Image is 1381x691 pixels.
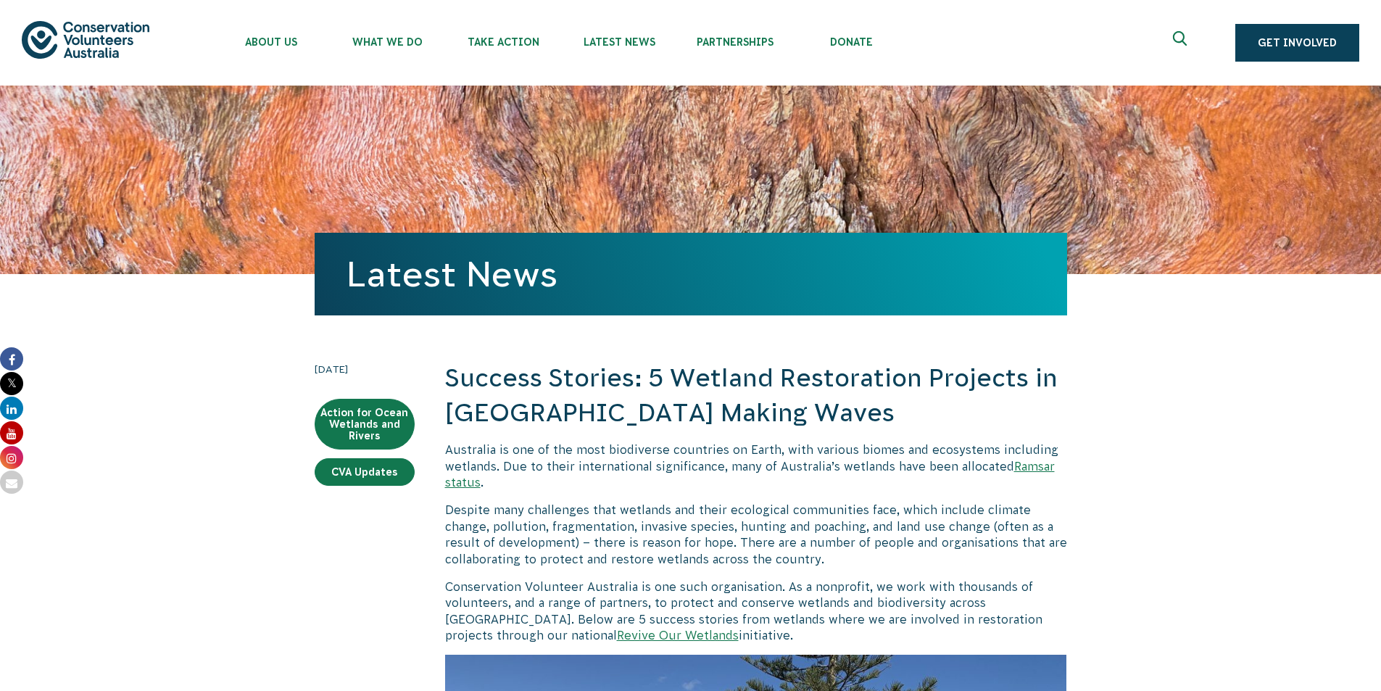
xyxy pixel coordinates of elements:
[1173,31,1191,54] span: Expand search box
[561,36,677,48] span: Latest News
[793,36,909,48] span: Donate
[1164,25,1199,60] button: Expand search box Close search box
[347,255,557,294] a: Latest News
[22,21,149,58] img: logo.svg
[445,442,1067,490] p: Australia is one of the most biodiverse countries on Earth, with various biomes and ecosystems in...
[315,399,415,450] a: Action for Ocean Wetlands and Rivers
[213,36,329,48] span: About Us
[445,502,1067,567] p: Despite many challenges that wetlands and their ecological communities face, which include climat...
[329,36,445,48] span: What We Do
[445,36,561,48] span: Take Action
[1235,24,1359,62] a: Get Involved
[445,361,1067,430] h2: Success Stories: 5 Wetland Restoration Projects in [GEOGRAPHIC_DATA] Making Waves
[445,579,1067,644] p: Conservation Volunteer Australia is one such organisation. As a nonprofit, we work with thousands...
[617,629,739,642] a: Revive Our Wetlands
[677,36,793,48] span: Partnerships
[315,458,415,486] a: CVA Updates
[315,361,415,377] time: [DATE]
[445,460,1055,489] a: Ramsar status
